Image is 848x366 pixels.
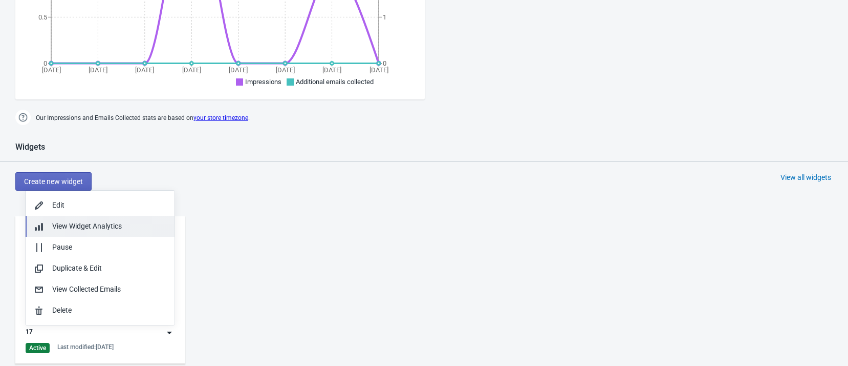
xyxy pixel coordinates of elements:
[182,66,201,74] tspan: [DATE]
[38,13,47,21] tspan: 0.5
[57,343,114,351] div: Last modified: [DATE]
[52,242,166,253] div: Pause
[52,200,166,211] div: Edit
[15,110,31,125] img: help.png
[383,59,386,67] tspan: 0
[229,66,248,74] tspan: [DATE]
[15,172,92,191] button: Create new widget
[26,343,50,353] div: Active
[383,13,386,21] tspan: 1
[245,78,281,86] span: Impressions
[135,66,154,74] tspan: [DATE]
[296,78,374,86] span: Additional emails collected
[42,66,61,74] tspan: [DATE]
[52,305,166,316] div: Delete
[44,59,47,67] tspan: 0
[369,66,388,74] tspan: [DATE]
[52,284,166,295] div: View Collected Emails
[36,110,250,127] span: Our Impressions and Emails Collected stats are based on .
[193,114,248,121] a: your store timezone
[26,300,175,321] button: Delete
[26,279,175,300] button: View Collected Emails
[26,216,175,237] button: View Widget Analytics
[26,258,175,279] button: Duplicate & Edit
[26,195,175,216] button: Edit
[26,237,175,258] button: Pause
[52,263,166,274] div: Duplicate & Edit
[52,222,122,230] span: View Widget Analytics
[24,177,83,186] span: Create new widget
[276,66,295,74] tspan: [DATE]
[322,66,341,74] tspan: [DATE]
[164,328,175,338] img: dropdown.png
[780,172,831,182] div: View all widgets
[89,66,107,74] tspan: [DATE]
[26,328,33,338] div: 17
